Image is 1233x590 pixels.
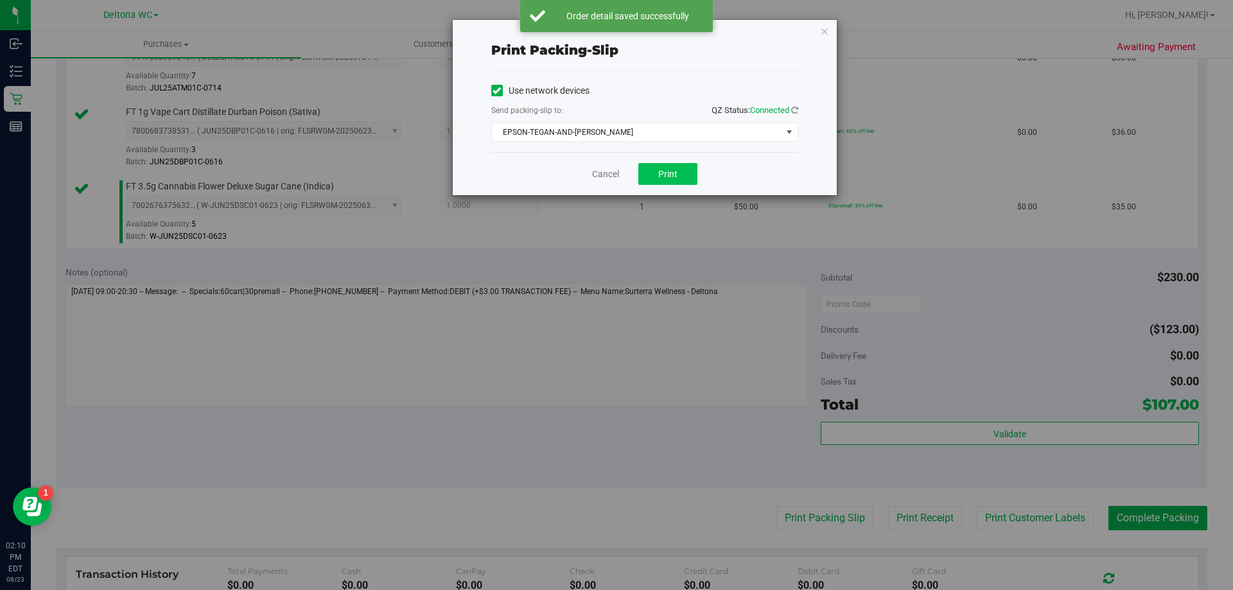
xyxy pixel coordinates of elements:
[491,84,590,98] label: Use network devices
[750,105,789,115] span: Connected
[491,42,618,58] span: Print packing-slip
[491,105,563,116] label: Send packing-slip to:
[552,10,703,22] div: Order detail saved successfully
[658,169,678,179] span: Print
[638,163,697,185] button: Print
[781,123,797,141] span: select
[712,105,798,115] span: QZ Status:
[13,487,51,526] iframe: Resource center
[592,168,619,181] a: Cancel
[38,485,53,501] iframe: Resource center unread badge
[492,123,782,141] span: EPSON-TEGAN-AND-[PERSON_NAME]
